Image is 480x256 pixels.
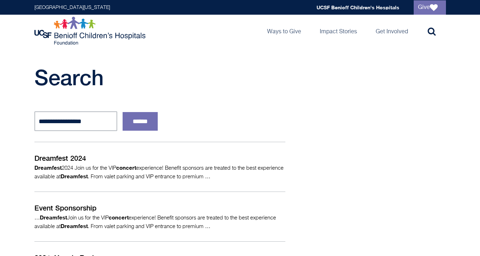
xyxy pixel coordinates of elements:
[34,142,285,192] a: Dreamfest 2024 Dreamfest2024 Join us for the VIPconcertexperience! Benefit sponsors are treated t...
[370,15,414,47] a: Get Involved
[61,173,88,179] strong: Dreamfest
[314,15,363,47] a: Impact Stories
[116,164,136,171] strong: concert
[34,16,147,45] img: Logo for UCSF Benioff Children's Hospitals Foundation
[34,5,110,10] a: [GEOGRAPHIC_DATA][US_STATE]
[34,192,285,241] a: Event Sponsorship …DreamfestJoin us for the VIPconcertexperience! Benefit sponsors are treated to...
[40,214,67,221] strong: Dreamfest
[61,223,88,229] strong: Dreamfest
[261,15,307,47] a: Ways to Give
[34,153,285,164] p: Dreamfest 2024
[317,4,399,10] a: UCSF Benioff Children's Hospitals
[34,203,285,213] p: Event Sponsorship
[34,65,310,90] h1: Search
[34,164,62,171] strong: Dreamfest
[414,0,446,15] a: Give
[34,164,285,181] p: 2024 Join us for the VIP experience! Benefit sponsors are treated to the best experience availabl...
[109,214,129,221] strong: concert
[34,213,285,231] p: … Join us for the VIP experience! Benefit sponsors are treated to the best experience available a...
